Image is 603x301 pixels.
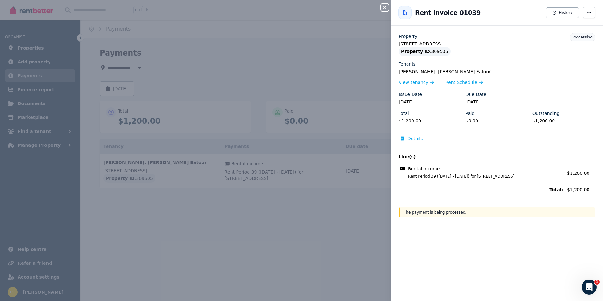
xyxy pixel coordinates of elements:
span: Rental income [408,166,440,172]
legend: [PERSON_NAME], [PERSON_NAME] Eatoor [399,68,595,75]
label: Issue Date [399,91,422,97]
legend: [STREET_ADDRESS] [399,41,595,47]
label: Property [399,33,417,39]
span: Processing [572,35,593,39]
label: Paid [465,110,475,116]
span: Total: [399,186,563,193]
legend: [DATE] [465,99,529,105]
label: Total [399,110,409,116]
legend: $0.00 [465,118,529,124]
span: $1,200.00 [567,171,589,176]
span: $1,200.00 [567,186,595,193]
h2: Rent Invoice 01039 [415,8,481,17]
span: Details [407,135,423,142]
label: Outstanding [532,110,559,116]
legend: [DATE] [399,99,462,105]
a: Rent Schedule [445,79,483,86]
iframe: Intercom live chat [582,280,597,295]
div: The payment is being processed. [399,207,595,217]
legend: $1,200.00 [532,118,595,124]
nav: Tabs [399,135,595,147]
label: Due Date [465,91,486,97]
span: 1 [594,280,600,285]
label: Tenants [399,61,416,67]
span: View tenancy [399,79,428,86]
a: View tenancy [399,79,434,86]
button: History [546,7,579,18]
legend: $1,200.00 [399,118,462,124]
span: Rent Period 39 ([DATE] - [DATE]) for [STREET_ADDRESS] [401,174,563,179]
span: Rent Schedule [445,79,477,86]
span: Line(s) [399,154,563,160]
div: : 309505 [399,47,451,56]
span: Property ID [401,48,430,55]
